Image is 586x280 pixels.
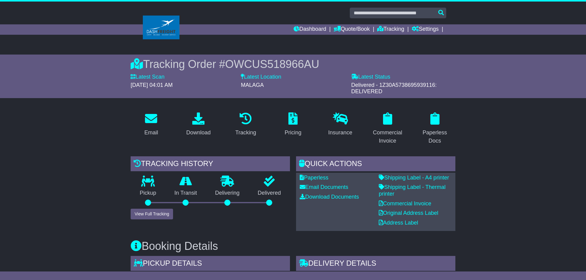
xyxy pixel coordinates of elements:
a: Paperless [300,175,328,181]
a: Shipping Label - Thermal printer [379,184,446,197]
div: Paperless Docs [418,129,451,145]
button: View Full Tracking [131,209,173,219]
div: Quick Actions [296,156,455,173]
p: Delivered [249,190,290,197]
p: Delivering [206,190,249,197]
a: Tracking [231,110,260,139]
div: Tracking Order # [131,58,455,71]
a: Paperless Docs [414,110,455,147]
p: In Transit [165,190,206,197]
div: Download [186,129,211,137]
div: Commercial Invoice [371,129,404,145]
div: Pricing [284,129,301,137]
div: Delivery Details [296,256,455,272]
a: Address Label [379,220,418,226]
a: Shipping Label - A4 printer [379,175,449,181]
a: Commercial Invoice [367,110,408,147]
a: Quote/Book [334,24,370,35]
a: Settings [412,24,439,35]
div: Pickup Details [131,256,290,272]
a: Tracking [377,24,404,35]
div: Tracking [235,129,256,137]
a: Insurance [324,110,356,139]
a: Commercial Invoice [379,200,431,207]
div: Email [144,129,158,137]
span: OWCUS518966AU [225,58,319,70]
span: Delivered - 1Z30A5738695939116: DELIVERED [351,82,437,95]
a: Download [182,110,215,139]
a: Email [140,110,162,139]
a: Download Documents [300,194,359,200]
span: MALAGA [241,82,264,88]
label: Latest Location [241,74,281,80]
a: Email Documents [300,184,348,190]
span: [DATE] 04:01 AM [131,82,173,88]
a: Original Address Label [379,210,438,216]
a: Pricing [280,110,305,139]
h3: Booking Details [131,240,455,252]
label: Latest Scan [131,74,165,80]
label: Latest Status [351,74,390,80]
a: Dashboard [294,24,326,35]
div: Insurance [328,129,352,137]
p: Pickup [131,190,165,197]
div: Tracking history [131,156,290,173]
